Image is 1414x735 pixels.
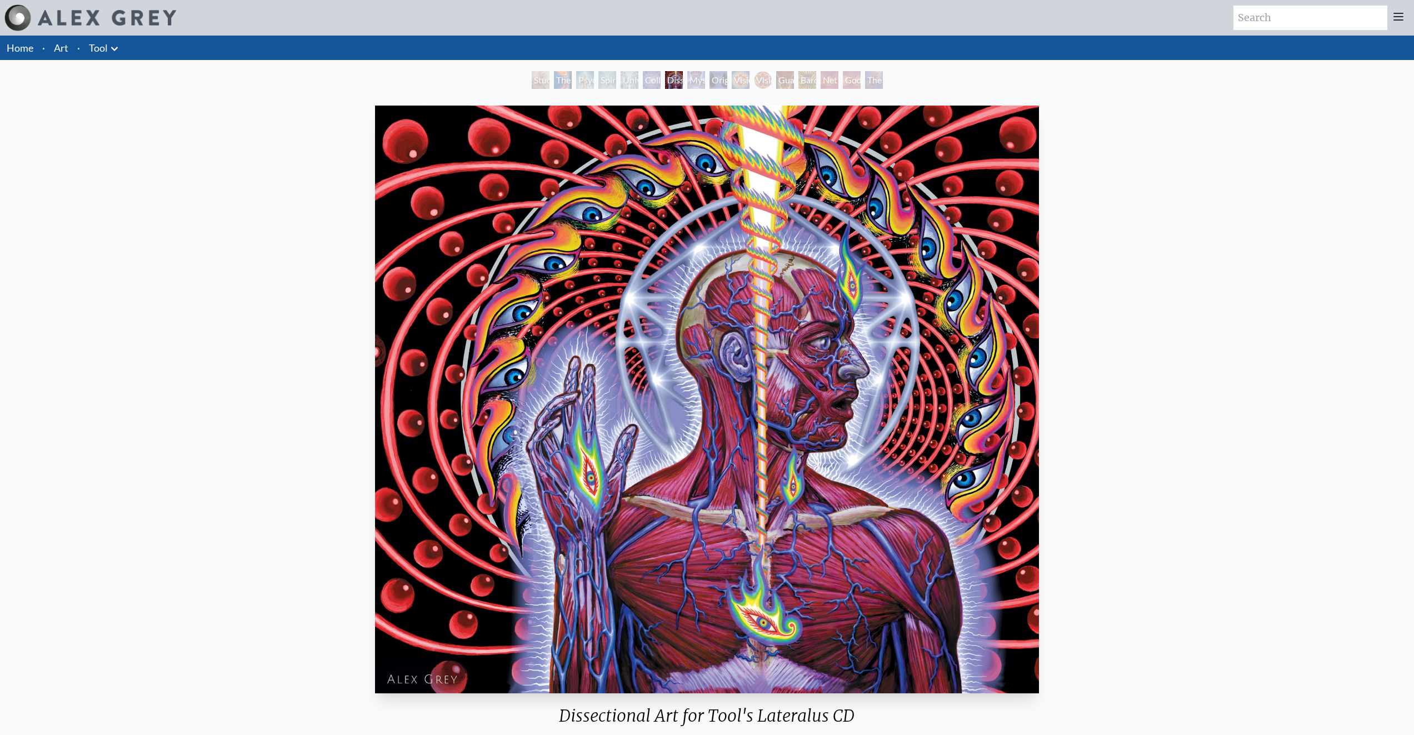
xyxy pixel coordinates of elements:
div: Spiritual Energy System [598,71,616,89]
a: Home [7,42,33,54]
div: Guardian of Infinite Vision [776,71,794,89]
li: · [38,36,49,60]
div: Psychic Energy System [576,71,594,89]
input: Search [1233,6,1387,30]
img: tool-dissectional-alex-grey-watermarked.jpg [375,106,1039,693]
div: Vision Crystal Tondo [754,71,772,89]
div: Collective Vision [643,71,661,89]
div: Dissectional Art for Tool's Lateralus CD [665,71,683,89]
div: Net of Being [821,71,838,89]
div: Vision Crystal [732,71,750,89]
div: The Torch [554,71,572,89]
div: Mystic Eye [687,71,705,89]
li: · [73,36,84,60]
a: Art [54,40,68,56]
div: The Great Turn [865,71,883,89]
div: Dissectional Art for Tool's Lateralus CD [371,706,1043,734]
div: Godself [843,71,861,89]
div: Universal Mind Lattice [621,71,638,89]
div: Bardo Being [798,71,816,89]
a: Tool [89,40,108,56]
div: Original Face [710,71,727,89]
div: Study for the Great Turn [532,71,549,89]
